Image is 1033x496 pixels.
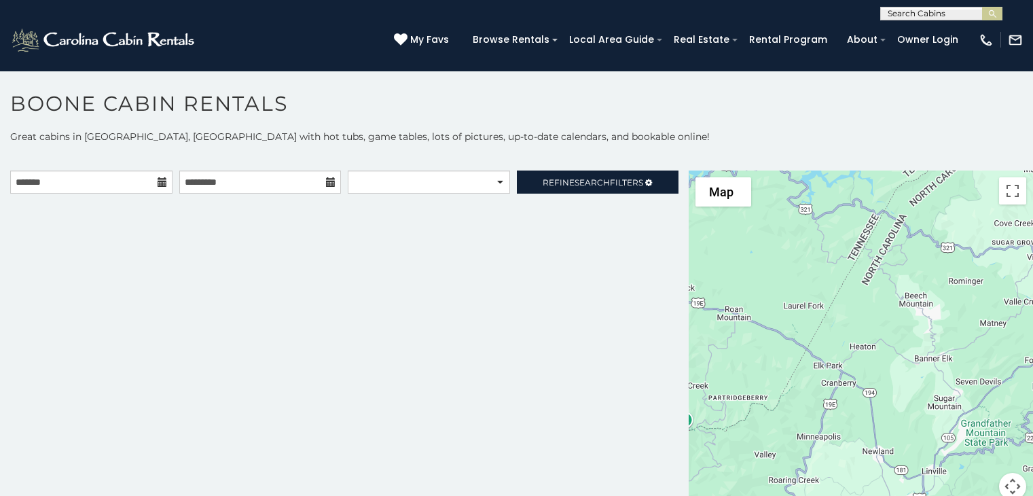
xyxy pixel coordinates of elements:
[742,29,834,50] a: Rental Program
[466,29,556,50] a: Browse Rentals
[10,26,198,54] img: White-1-2.png
[667,29,736,50] a: Real Estate
[1008,33,1023,48] img: mail-regular-white.png
[890,29,965,50] a: Owner Login
[979,33,994,48] img: phone-regular-white.png
[840,29,884,50] a: About
[562,29,661,50] a: Local Area Guide
[695,177,751,207] button: Change map style
[999,177,1026,205] button: Toggle fullscreen view
[543,177,643,188] span: Refine Filters
[394,33,452,48] a: My Favs
[517,171,679,194] a: RefineSearchFilters
[410,33,449,47] span: My Favs
[575,177,610,188] span: Search
[709,185,733,199] span: Map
